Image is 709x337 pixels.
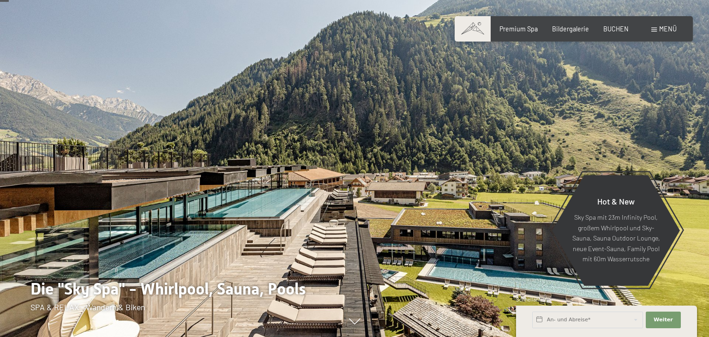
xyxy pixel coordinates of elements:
span: Weiter [654,316,673,324]
span: Menü [659,25,677,33]
button: Weiter [646,312,681,328]
a: Premium Spa [499,25,538,33]
a: Bildergalerie [552,25,589,33]
a: BUCHEN [603,25,629,33]
p: Sky Spa mit 23m Infinity Pool, großem Whirlpool und Sky-Sauna, Sauna Outdoor Lounge, neue Event-S... [572,212,660,265]
a: Hot & New Sky Spa mit 23m Infinity Pool, großem Whirlpool und Sky-Sauna, Sauna Outdoor Lounge, ne... [552,175,680,286]
span: Schnellanfrage [516,296,551,302]
span: Hot & New [597,196,635,206]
